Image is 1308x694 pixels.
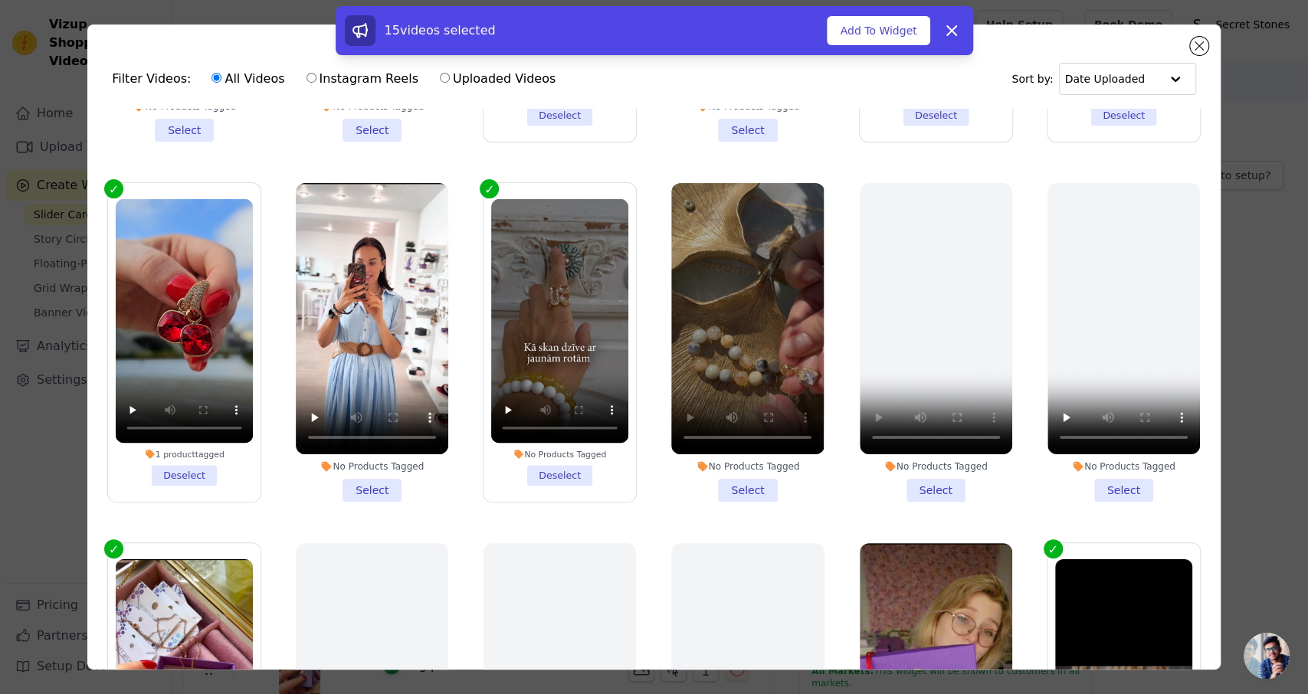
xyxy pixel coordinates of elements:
[116,449,253,460] div: 1 product tagged
[491,449,628,460] div: No Products Tagged
[211,69,285,89] label: All Videos
[112,61,564,97] div: Filter Videos:
[306,69,419,89] label: Instagram Reels
[671,460,824,473] div: No Products Tagged
[1047,460,1200,473] div: No Products Tagged
[860,460,1012,473] div: No Products Tagged
[827,16,929,45] button: Add To Widget
[439,69,556,89] label: Uploaded Videos
[1011,63,1196,95] div: Sort by:
[385,23,496,38] span: 15 videos selected
[296,460,448,473] div: No Products Tagged
[1244,633,1290,679] div: Atvērt tērzēšanu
